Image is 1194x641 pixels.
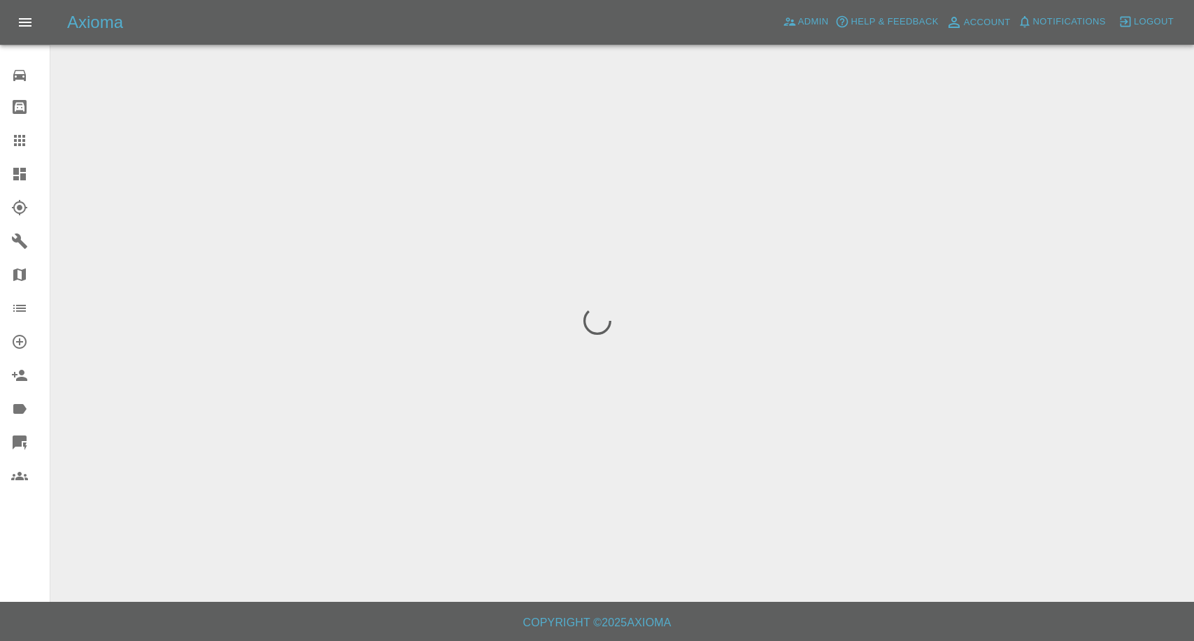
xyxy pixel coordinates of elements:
[1115,11,1177,33] button: Logout
[8,6,42,39] button: Open drawer
[11,613,1183,633] h6: Copyright © 2025 Axioma
[964,15,1011,31] span: Account
[832,11,941,33] button: Help & Feedback
[851,14,938,30] span: Help & Feedback
[779,11,832,33] a: Admin
[942,11,1014,34] a: Account
[1014,11,1109,33] button: Notifications
[67,11,123,34] h5: Axioma
[1134,14,1174,30] span: Logout
[798,14,829,30] span: Admin
[1033,14,1106,30] span: Notifications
